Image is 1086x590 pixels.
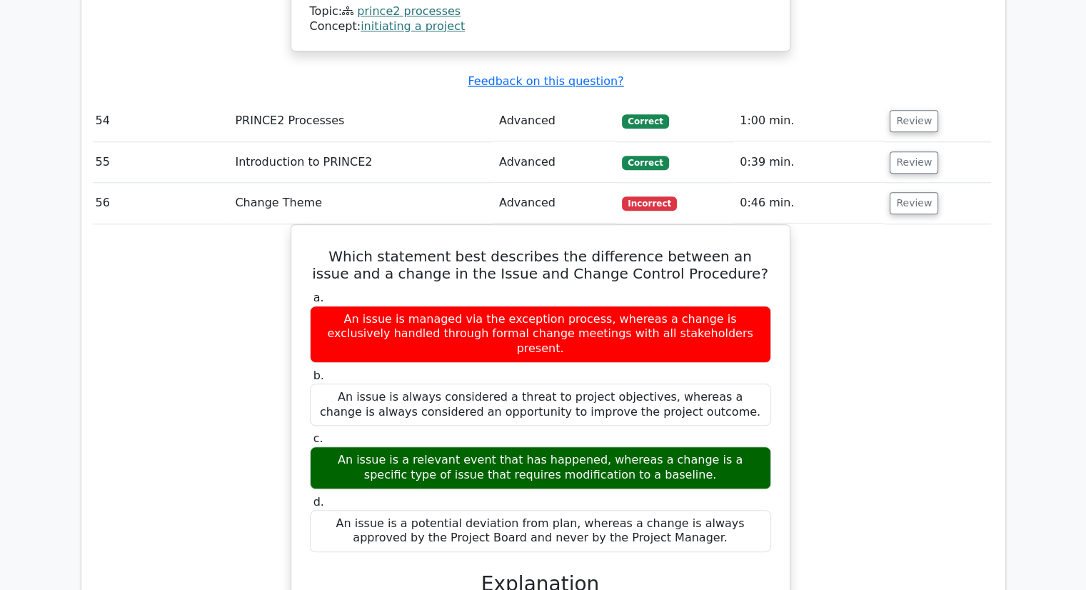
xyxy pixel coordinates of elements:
div: Concept: [310,19,771,34]
span: b. [313,369,324,382]
td: 1:00 min. [734,101,884,141]
td: 55 [90,142,230,183]
button: Review [890,151,938,174]
div: An issue is a potential deviation from plan, whereas a change is always approved by the Project B... [310,510,771,553]
td: 54 [90,101,230,141]
span: Correct [622,156,668,170]
a: Feedback on this question? [468,74,623,88]
td: Advanced [493,142,616,183]
div: An issue is managed via the exception process, whereas a change is exclusively handled through fo... [310,306,771,363]
td: Change Theme [229,183,493,224]
a: prince2 processes [357,4,461,18]
td: 56 [90,183,230,224]
div: An issue is always considered a threat to project objectives, whereas a change is always consider... [310,384,771,426]
div: An issue is a relevant event that has happened, whereas a change is a specific type of issue that... [310,446,771,489]
td: Advanced [493,183,616,224]
button: Review [890,110,938,132]
span: Incorrect [622,196,677,211]
div: Topic: [310,4,771,19]
span: a. [313,291,324,304]
span: Correct [622,114,668,129]
td: PRINCE2 Processes [229,101,493,141]
td: Advanced [493,101,616,141]
h5: Which statement best describes the difference between an issue and a change in the Issue and Chan... [308,248,773,282]
td: 0:46 min. [734,183,884,224]
button: Review [890,192,938,214]
a: initiating a project [361,19,465,33]
td: 0:39 min. [734,142,884,183]
td: Introduction to PRINCE2 [229,142,493,183]
span: c. [313,431,323,445]
span: d. [313,495,324,509]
